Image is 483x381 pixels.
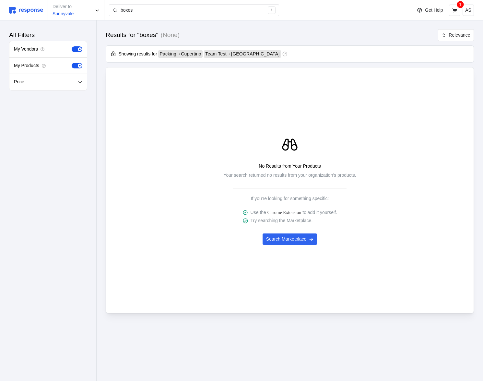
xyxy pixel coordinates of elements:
[259,163,321,170] p: No Results from Your Products
[459,1,462,8] p: 1
[425,7,443,14] p: Get Help
[251,209,337,216] p: Use the to add it yourself.
[251,195,329,202] p: If you're looking for something specific:
[14,62,39,69] p: My Products
[268,6,276,14] div: /
[205,51,227,56] span: Team Test
[160,31,180,40] h3: (None)
[266,236,307,243] p: Search Marketplace
[449,32,470,39] p: Relevance
[205,51,279,58] span: →
[223,172,356,179] p: Your search returned no results from your organization's products.
[53,3,74,10] p: Deliver to
[263,233,317,245] button: Search Marketplace
[106,31,158,40] h3: Results for "boxes"
[14,46,38,53] p: My Vendors
[9,31,35,40] h3: All Filters
[231,51,279,56] span: [GEOGRAPHIC_DATA]
[181,51,201,56] span: Cupertino
[119,51,157,58] p: Showing results for
[160,51,176,56] span: Packing
[267,210,301,215] a: Chrome Extension
[413,4,447,17] button: Get Help
[438,29,474,42] button: Relevance
[465,7,471,14] p: AS
[53,10,74,18] p: Sunnyvale
[121,5,264,16] input: Search for a product name or SKU
[463,5,474,16] button: AS
[251,217,313,224] p: Try searching the Marketplace.
[9,7,43,14] img: svg%3e
[160,51,201,58] span: →
[14,78,24,86] p: Price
